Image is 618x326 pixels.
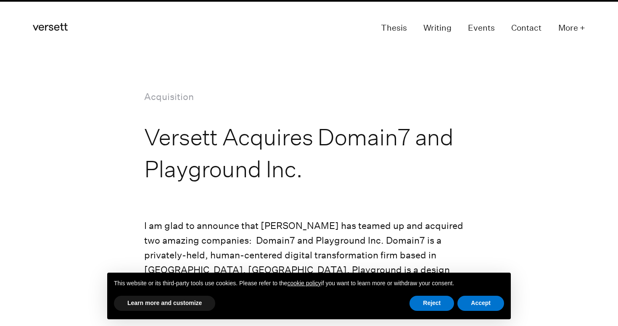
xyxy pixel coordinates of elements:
[423,21,452,36] a: Writing
[114,296,215,311] button: Learn more and customize
[144,121,474,186] h1: Versett Acquires Domain7 and Playground Inc.
[381,21,407,36] a: Thesis
[468,21,495,36] a: Events
[558,21,585,36] button: More +
[511,21,541,36] a: Contact
[144,89,474,104] p: Acquisition
[287,280,321,287] a: cookie policy
[409,296,454,311] button: Reject
[107,273,511,294] div: This website or its third-party tools use cookies. Please refer to the if you want to learn more ...
[457,296,504,311] button: Accept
